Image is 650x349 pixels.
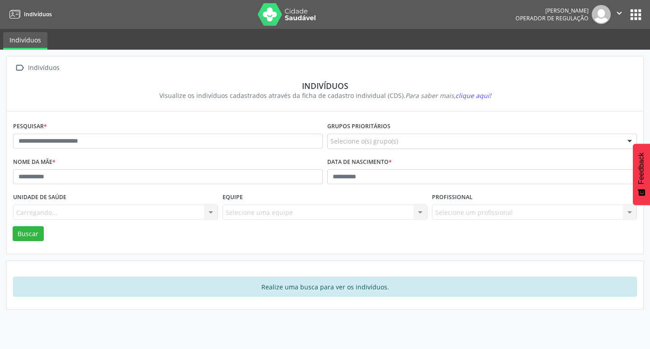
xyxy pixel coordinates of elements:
a: Indivíduos [3,32,47,50]
div: Realize uma busca para ver os indivíduos. [13,277,637,297]
a: Indivíduos [6,7,52,22]
label: Data de nascimento [327,155,392,169]
button: Buscar [13,226,44,242]
a:  Indivíduos [13,61,61,74]
label: Grupos prioritários [327,120,390,134]
button: apps [628,7,644,23]
label: Profissional [432,191,473,205]
img: img [592,5,611,24]
span: Indivíduos [24,10,52,18]
button:  [611,5,628,24]
div: Visualize os indivíduos cadastrados através da ficha de cadastro individual (CDS). [19,91,631,100]
div: Indivíduos [26,61,61,74]
i: Para saber mais, [405,91,491,100]
span: clique aqui! [455,91,491,100]
span: Selecione o(s) grupo(s) [330,136,398,146]
span: Feedback [637,153,645,184]
button: Feedback - Mostrar pesquisa [633,144,650,205]
i:  [614,8,624,18]
label: Unidade de saúde [13,191,66,205]
label: Nome da mãe [13,155,56,169]
i:  [13,61,26,74]
label: Pesquisar [13,120,47,134]
div: Indivíduos [19,81,631,91]
span: Operador de regulação [515,14,589,22]
div: [PERSON_NAME] [515,7,589,14]
label: Equipe [223,191,243,205]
